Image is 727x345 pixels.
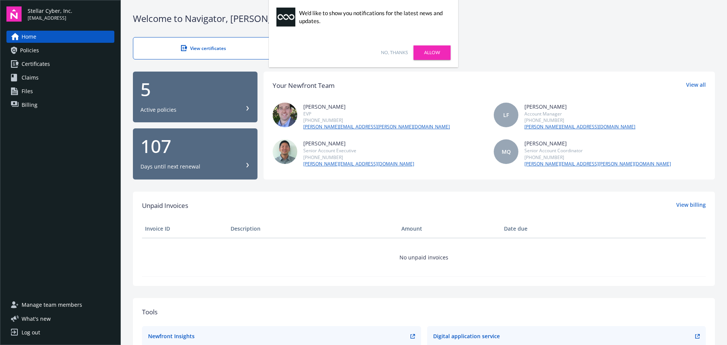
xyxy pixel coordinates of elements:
div: [PHONE_NUMBER] [524,154,671,161]
div: 5 [140,80,250,98]
span: Billing [22,99,37,111]
div: Active policies [140,106,176,114]
span: Home [22,31,36,43]
div: EVP [303,111,450,117]
img: photo [273,103,297,127]
a: [PERSON_NAME][EMAIL_ADDRESS][DOMAIN_NAME] [303,161,414,167]
a: Manage team members [6,299,114,311]
div: [PERSON_NAME] [303,139,414,147]
span: [EMAIL_ADDRESS] [28,15,72,22]
div: Welcome to Navigator , [PERSON_NAME] [133,12,715,25]
div: 107 [140,137,250,155]
span: Files [22,85,33,97]
div: Digital application service [433,332,500,340]
div: [PHONE_NUMBER] [303,154,414,161]
a: Home [6,31,114,43]
div: [PERSON_NAME] [524,139,671,147]
div: Your Newfront Team [273,81,335,91]
td: No unpaid invoices [142,238,706,276]
a: Billing [6,99,114,111]
span: Stellar Cyber, Inc. [28,7,72,15]
span: Unpaid Invoices [142,201,188,211]
img: photo [273,139,297,164]
th: Description [228,220,398,238]
div: [PERSON_NAME] [524,103,635,111]
div: Days until next renewal [140,163,200,170]
a: No, thanks [381,49,408,56]
div: [PHONE_NUMBER] [303,117,450,123]
th: Date due [501,220,587,238]
button: Stellar Cyber, Inc.[EMAIL_ADDRESS] [28,6,114,22]
a: Certificates [6,58,114,70]
a: Files [6,85,114,97]
span: LF [503,111,509,119]
span: Manage team members [22,299,82,311]
span: Certificates [22,58,50,70]
a: View all [686,81,706,91]
div: Account Manager [524,111,635,117]
span: Claims [22,72,39,84]
button: 107Days until next renewal [133,128,257,180]
a: [PERSON_NAME][EMAIL_ADDRESS][DOMAIN_NAME] [524,123,635,130]
div: We'd like to show you notifications for the latest news and updates. [299,9,447,25]
a: [PERSON_NAME][EMAIL_ADDRESS][PERSON_NAME][DOMAIN_NAME] [524,161,671,167]
div: Senior Account Executive [303,147,414,154]
a: Policies [6,44,114,56]
a: [PERSON_NAME][EMAIL_ADDRESS][PERSON_NAME][DOMAIN_NAME] [303,123,450,130]
button: 5Active policies [133,72,257,123]
th: Invoice ID [142,220,228,238]
button: What's new [6,315,63,323]
span: MQ [502,148,511,156]
a: View billing [676,201,706,211]
a: Allow [413,45,451,60]
div: [PHONE_NUMBER] [524,117,635,123]
span: What ' s new [22,315,51,323]
img: navigator-logo.svg [6,6,22,22]
div: View certificates [148,45,258,52]
div: Tools [142,307,706,317]
div: Senior Account Coordinator [524,147,671,154]
a: Claims [6,72,114,84]
th: Amount [398,220,501,238]
div: Newfront Insights [148,332,195,340]
span: Policies [20,44,39,56]
div: Log out [22,326,40,339]
a: View certificates [133,37,274,59]
div: [PERSON_NAME] [303,103,450,111]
